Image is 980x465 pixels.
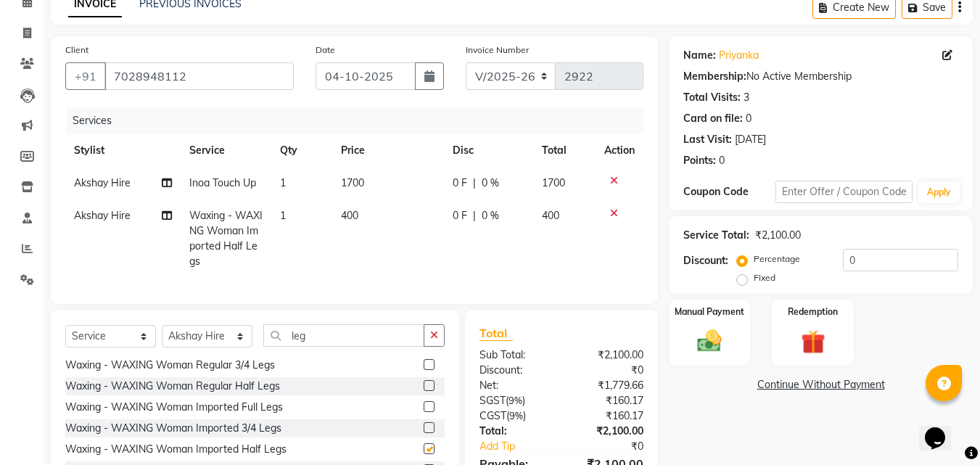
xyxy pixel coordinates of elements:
[533,134,596,167] th: Total
[683,69,746,84] div: Membership:
[683,228,749,243] div: Service Total:
[479,326,513,341] span: Total
[788,305,838,318] label: Redemption
[561,363,654,378] div: ₹0
[74,209,131,222] span: Akshay Hire
[67,107,654,134] div: Services
[479,394,506,407] span: SGST
[683,153,716,168] div: Points:
[65,62,106,90] button: +91
[683,69,958,84] div: No Active Membership
[469,439,577,454] a: Add Tip
[577,439,655,454] div: ₹0
[189,209,263,268] span: Waxing - WAXING Woman Imported Half Legs
[719,48,759,63] a: Priyanka
[469,408,561,424] div: ( )
[542,176,565,189] span: 1700
[735,132,766,147] div: [DATE]
[672,377,970,392] a: Continue Without Payment
[683,111,743,126] div: Card on file:
[719,153,725,168] div: 0
[453,176,467,191] span: 0 F
[469,393,561,408] div: ( )
[561,347,654,363] div: ₹2,100.00
[794,327,833,357] img: _gift.svg
[189,176,256,189] span: Inoa Touch Up
[683,48,716,63] div: Name:
[65,442,287,457] div: Waxing - WAXING Woman Imported Half Legs
[754,271,775,284] label: Fixed
[65,421,281,436] div: Waxing - WAXING Woman Imported 3/4 Legs
[919,407,965,450] iframe: chat widget
[65,44,88,57] label: Client
[542,209,559,222] span: 400
[453,208,467,223] span: 0 F
[104,62,294,90] input: Search by Name/Mobile/Email/Code
[341,209,358,222] span: 400
[746,111,752,126] div: 0
[341,176,364,189] span: 1700
[561,424,654,439] div: ₹2,100.00
[744,90,749,105] div: 3
[918,181,960,203] button: Apply
[74,176,131,189] span: Akshay Hire
[683,90,741,105] div: Total Visits:
[508,395,522,406] span: 9%
[469,424,561,439] div: Total:
[280,209,286,222] span: 1
[596,134,643,167] th: Action
[65,400,283,415] div: Waxing - WAXING Woman Imported Full Legs
[683,253,728,268] div: Discount:
[683,132,732,147] div: Last Visit:
[482,176,499,191] span: 0 %
[181,134,271,167] th: Service
[65,379,280,394] div: Waxing - WAXING Woman Regular Half Legs
[469,347,561,363] div: Sub Total:
[444,134,533,167] th: Disc
[466,44,529,57] label: Invoice Number
[316,44,335,57] label: Date
[561,393,654,408] div: ₹160.17
[690,327,729,355] img: _cash.svg
[469,378,561,393] div: Net:
[754,252,800,266] label: Percentage
[469,363,561,378] div: Discount:
[479,409,506,422] span: CGST
[271,134,332,167] th: Qty
[509,410,523,421] span: 9%
[683,184,775,199] div: Coupon Code
[263,324,424,347] input: Search or Scan
[561,378,654,393] div: ₹1,779.66
[280,176,286,189] span: 1
[482,208,499,223] span: 0 %
[755,228,801,243] div: ₹2,100.00
[473,176,476,191] span: |
[65,134,181,167] th: Stylist
[332,134,444,167] th: Price
[675,305,744,318] label: Manual Payment
[473,208,476,223] span: |
[775,181,913,203] input: Enter Offer / Coupon Code
[561,408,654,424] div: ₹160.17
[65,358,275,373] div: Waxing - WAXING Woman Regular 3/4 Legs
